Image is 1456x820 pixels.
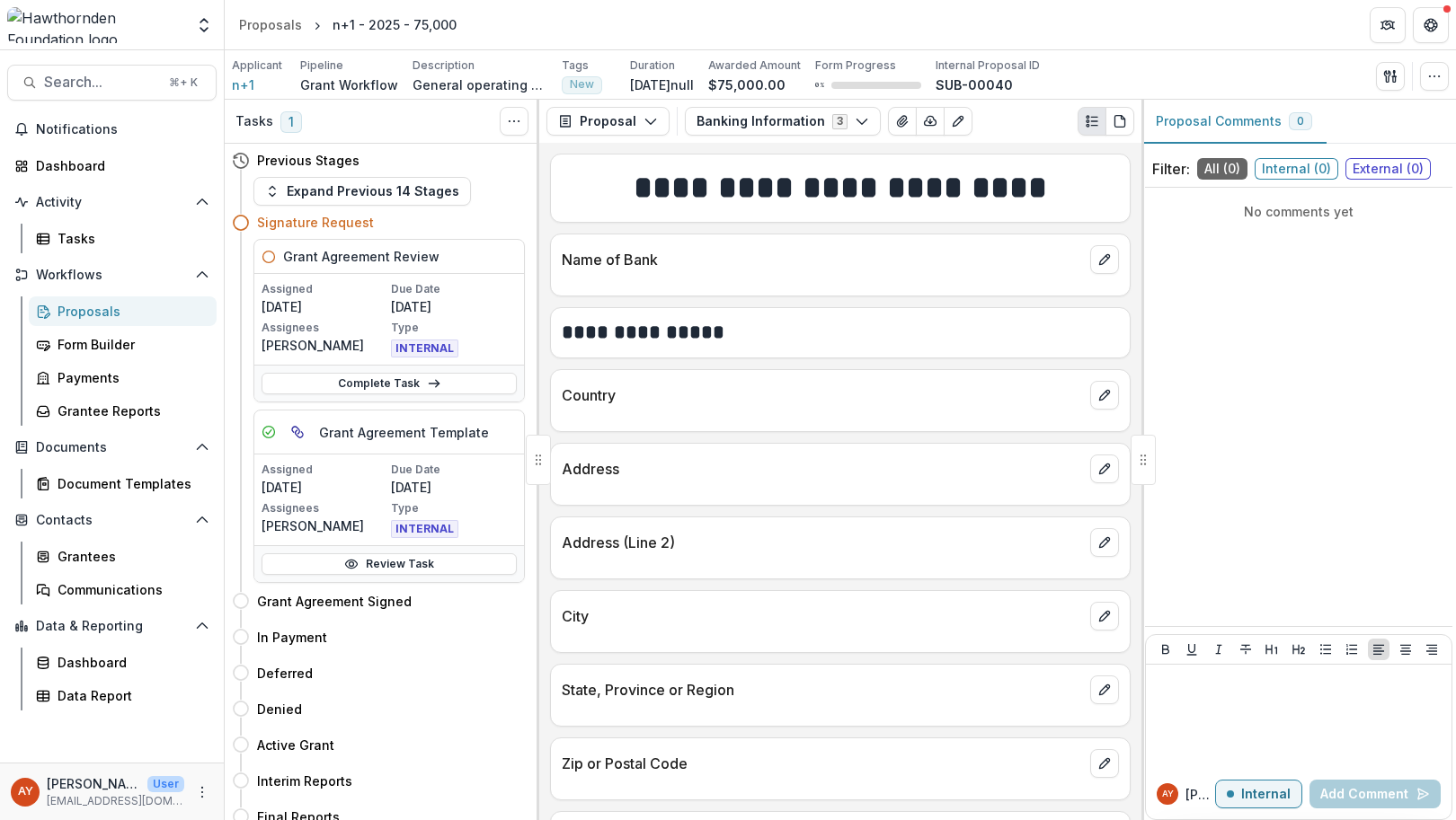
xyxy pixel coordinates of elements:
p: [EMAIL_ADDRESS][DOMAIN_NAME] [47,793,184,809]
p: Pipeline [300,57,343,74]
h4: Active Grant [257,736,334,754]
div: Proposals [58,302,202,321]
button: Open entity switcher [191,7,217,43]
div: n+1 - 2025 - 75,000 [333,15,457,34]
p: Assignees [262,500,387,516]
a: Review Task [262,553,517,575]
button: More [191,781,213,803]
button: edit [1090,454,1119,483]
p: Type [391,320,517,336]
p: Duration [630,57,675,74]
div: Grantees [58,547,202,566]
button: Partners [1370,7,1406,43]
span: Contacts [36,513,188,528]
div: Grantee Reports [58,401,202,420]
p: City [562,605,1083,627]
p: State, Province or Region [562,679,1083,701]
p: Zip or Postal Code [562,753,1083,774]
button: Plaintext view [1078,107,1106,136]
a: Communications [29,575,217,604]
button: edit [1090,749,1119,778]
div: Form Builder [58,335,202,354]
button: Open Contacts [7,506,217,534]
p: Internal [1241,787,1291,802]
p: [DATE]null [630,75,694,94]
h4: Grant Agreement Signed [257,592,412,611]
p: Applicant [232,57,282,74]
img: Hawthornden Foundation logo [7,7,184,43]
p: Grant Workflow [300,75,398,94]
button: Heading 1 [1261,639,1283,660]
span: Internal ( 0 ) [1255,158,1338,180]
button: Ordered List [1341,639,1363,660]
button: Expand Previous 14 Stages [253,177,471,206]
a: Document Templates [29,469,217,498]
p: Awarded Amount [708,57,801,74]
button: Align Right [1421,639,1443,660]
span: New [570,78,594,91]
span: Notifications [36,122,209,137]
a: Payments [29,363,217,392]
button: edit [1090,675,1119,704]
span: External ( 0 ) [1345,158,1431,180]
div: ⌘ + K [165,73,201,93]
span: Data & Reporting [36,619,188,634]
div: Andreas Yuíza [1162,789,1174,798]
span: Documents [36,440,188,455]
div: Data Report [58,686,202,705]
button: Search... [7,65,217,101]
div: Andreas Yuíza [18,786,33,798]
button: Align Left [1368,639,1389,660]
button: Bullet List [1315,639,1336,660]
h4: Interim Reports [257,772,352,790]
span: Activity [36,195,188,210]
a: Grantees [29,542,217,571]
p: [DATE] [262,297,387,316]
p: SUB-00040 [936,75,1013,94]
a: Complete Task [262,373,517,394]
button: Edit as form [944,107,972,136]
span: Workflows [36,268,188,283]
h3: Tasks [235,114,273,129]
button: Proposal Comments [1141,100,1327,144]
p: [DATE] [391,297,517,316]
p: Due Date [391,462,517,478]
button: Strike [1235,639,1256,660]
span: 1 [280,111,302,133]
button: Open Activity [7,188,217,216]
a: Dashboard [29,648,217,677]
h4: Deferred [257,664,313,683]
h5: Grant Agreement Review [283,247,439,266]
a: Form Builder [29,330,217,359]
p: User [147,776,184,792]
p: Internal Proposal ID [936,57,1040,74]
p: Assignees [262,320,387,336]
button: Underline [1181,639,1203,660]
button: Add Comment [1310,780,1441,808]
a: Proposals [232,12,309,38]
p: 0 % [815,79,824,92]
nav: breadcrumb [232,12,464,38]
button: Banking Information3 [685,107,881,136]
p: Assigned [262,281,387,297]
span: All ( 0 ) [1197,158,1247,180]
button: Bold [1155,639,1176,660]
p: Due Date [391,281,517,297]
div: Document Templates [58,474,202,493]
a: Grantee Reports [29,396,217,426]
p: Filter: [1152,158,1190,180]
p: [DATE] [262,478,387,497]
button: View dependent tasks [283,418,312,446]
button: edit [1090,528,1119,557]
p: Address (Line 2) [562,532,1083,553]
button: edit [1090,602,1119,630]
button: PDF view [1105,107,1134,136]
button: Notifications [7,115,217,144]
button: Proposal [546,107,670,136]
span: INTERNAL [391,339,458,357]
button: Align Center [1395,639,1416,660]
a: Dashboard [7,151,217,181]
p: Assigned [262,462,387,478]
div: Communications [58,580,202,599]
p: [PERSON_NAME] [262,336,387,355]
